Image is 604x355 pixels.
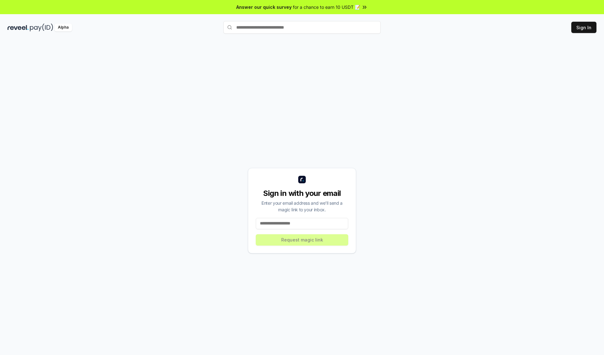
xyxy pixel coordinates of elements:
span: Answer our quick survey [236,4,292,10]
img: pay_id [30,24,53,31]
span: for a chance to earn 10 USDT 📝 [293,4,360,10]
img: logo_small [298,176,306,183]
div: Sign in with your email [256,188,348,198]
div: Enter your email address and we’ll send a magic link to your inbox. [256,200,348,213]
button: Sign In [571,22,596,33]
img: reveel_dark [8,24,29,31]
div: Alpha [54,24,72,31]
